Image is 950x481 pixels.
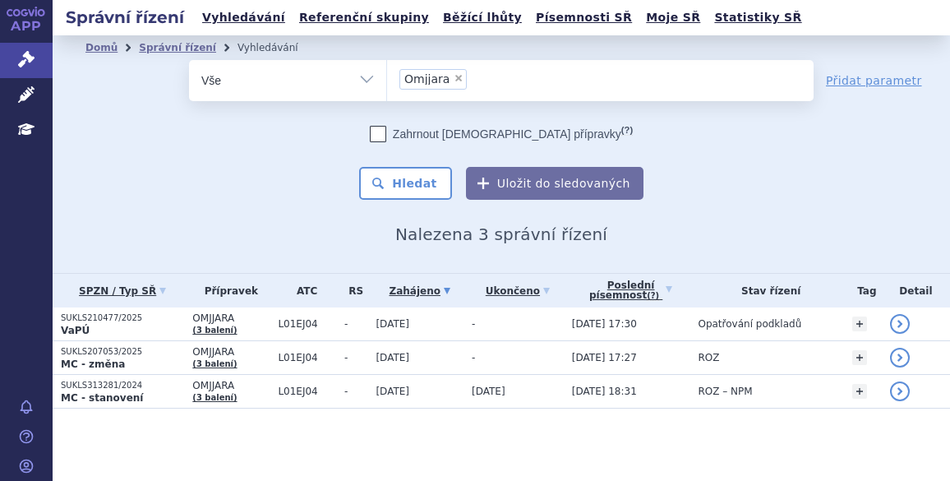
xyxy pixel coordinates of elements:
[890,348,910,368] a: detail
[572,318,637,330] span: [DATE] 17:30
[61,346,184,358] p: SUKLS207053/2025
[572,352,637,363] span: [DATE] 17:27
[890,382,910,401] a: detail
[826,72,922,89] a: Přidat parametr
[192,346,270,358] span: OMJJARA
[376,318,409,330] span: [DATE]
[852,384,867,399] a: +
[454,73,463,83] span: ×
[192,312,270,324] span: OMJJARA
[882,274,950,308] th: Detail
[61,325,90,336] strong: VaPÚ
[647,291,659,301] abbr: (?)
[641,7,705,29] a: Moje SŘ
[278,352,336,363] span: L01EJ04
[572,386,637,397] span: [DATE] 18:31
[344,352,368,363] span: -
[53,6,197,29] h2: Správní řízení
[689,274,843,308] th: Stav řízení
[294,7,434,29] a: Referenční skupiny
[85,42,118,53] a: Domů
[344,386,368,397] span: -
[61,380,184,391] p: SUKLS313281/2024
[472,386,505,397] span: [DATE]
[61,358,125,370] strong: MC - změna
[278,318,336,330] span: L01EJ04
[278,386,336,397] span: L01EJ04
[376,386,409,397] span: [DATE]
[472,280,564,303] a: Ukončeno
[852,350,867,365] a: +
[376,280,463,303] a: Zahájeno
[531,7,637,29] a: Písemnosti SŘ
[376,352,409,363] span: [DATE]
[336,274,368,308] th: RS
[472,318,475,330] span: -
[472,352,475,363] span: -
[890,314,910,334] a: detail
[61,392,143,404] strong: MC - stanovení
[184,274,270,308] th: Přípravek
[197,7,290,29] a: Vyhledávání
[192,380,270,391] span: OMJJARA
[472,68,481,89] input: Omjjara
[698,352,719,363] span: ROZ
[844,274,882,308] th: Tag
[237,35,320,60] li: Vyhledávání
[192,359,237,368] a: (3 balení)
[404,73,450,85] span: Omjjara
[270,274,336,308] th: ATC
[61,280,184,303] a: SPZN / Typ SŘ
[344,318,368,330] span: -
[466,167,643,200] button: Uložit do sledovaných
[192,326,237,335] a: (3 balení)
[698,386,752,397] span: ROZ – NPM
[621,125,633,136] abbr: (?)
[572,274,690,308] a: Poslednípísemnost(?)
[61,312,184,324] p: SUKLS210477/2025
[698,318,801,330] span: Opatřování podkladů
[438,7,527,29] a: Běžící lhůty
[359,167,452,200] button: Hledat
[139,42,216,53] a: Správní řízení
[370,126,633,142] label: Zahrnout [DEMOGRAPHIC_DATA] přípravky
[852,317,867,331] a: +
[395,224,607,244] span: Nalezena 3 správní řízení
[192,393,237,402] a: (3 balení)
[709,7,806,29] a: Statistiky SŘ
